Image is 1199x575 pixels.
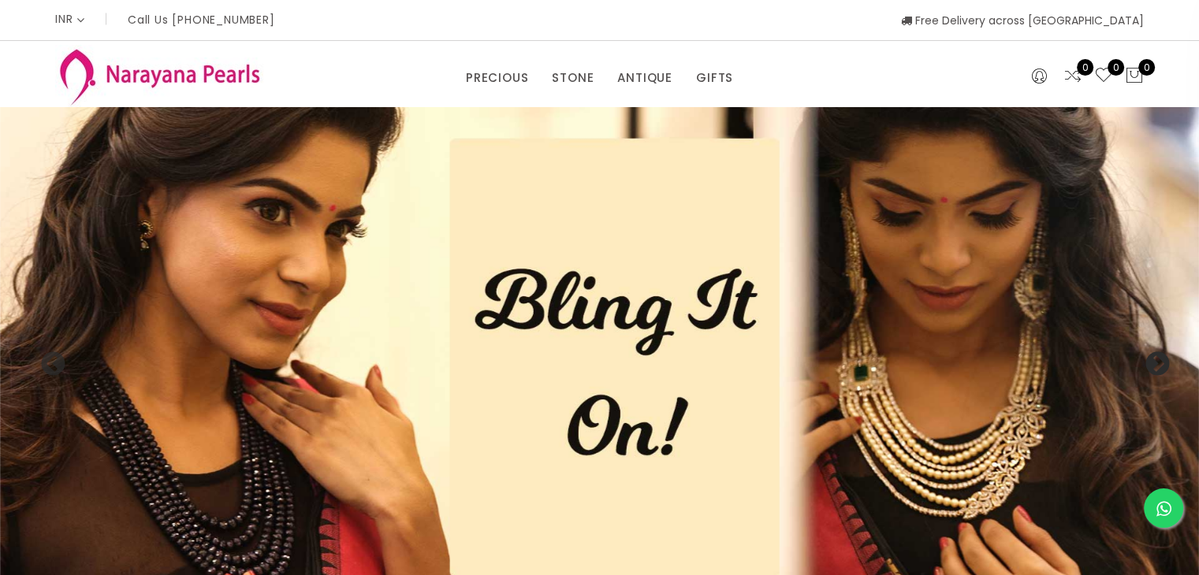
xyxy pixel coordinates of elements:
[901,13,1144,28] span: Free Delivery across [GEOGRAPHIC_DATA]
[1138,59,1155,76] span: 0
[1077,59,1093,76] span: 0
[1094,66,1113,87] a: 0
[696,66,733,90] a: GIFTS
[552,66,594,90] a: STONE
[1144,351,1160,367] button: Next
[1063,66,1082,87] a: 0
[466,66,528,90] a: PRECIOUS
[1108,59,1124,76] span: 0
[128,14,275,25] p: Call Us [PHONE_NUMBER]
[617,66,672,90] a: ANTIQUE
[1125,66,1144,87] button: 0
[39,351,55,367] button: Previous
